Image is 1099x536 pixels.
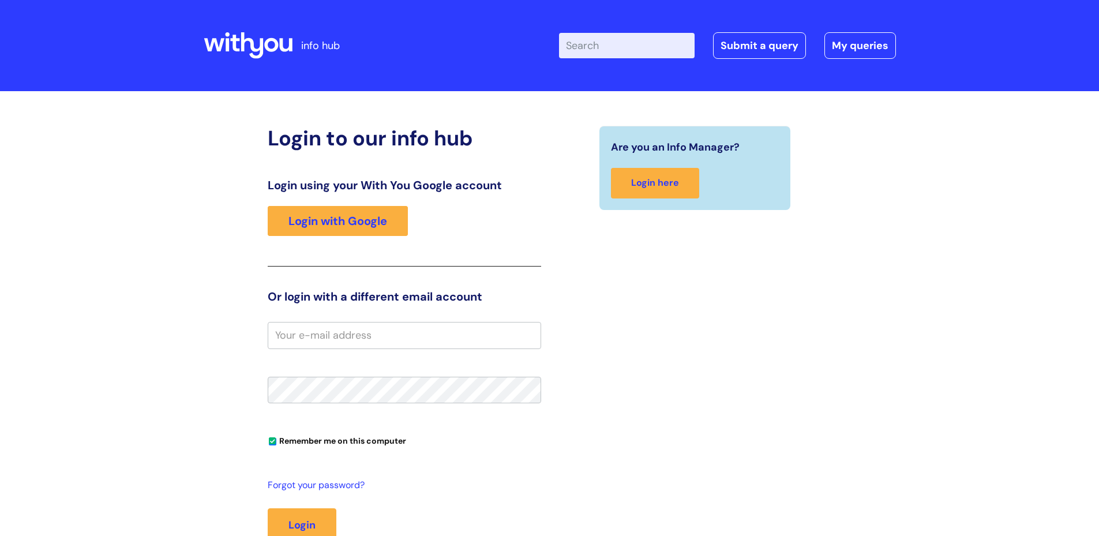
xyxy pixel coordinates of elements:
h3: Or login with a different email account [268,290,541,303]
span: Are you an Info Manager? [611,138,740,156]
a: My queries [824,32,896,59]
h3: Login using your With You Google account [268,178,541,192]
input: Remember me on this computer [269,438,276,445]
a: Login with Google [268,206,408,236]
h2: Login to our info hub [268,126,541,151]
a: Login here [611,168,699,198]
p: info hub [301,36,340,55]
input: Search [559,33,695,58]
a: Forgot your password? [268,477,535,494]
a: Submit a query [713,32,806,59]
div: You can uncheck this option if you're logging in from a shared device [268,431,541,449]
input: Your e-mail address [268,322,541,348]
label: Remember me on this computer [268,433,406,446]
